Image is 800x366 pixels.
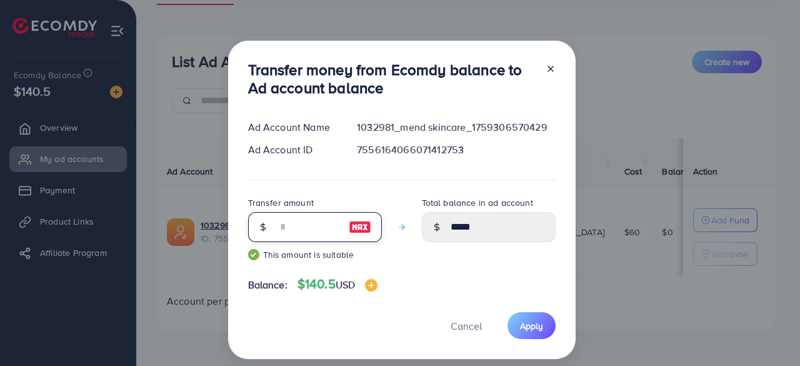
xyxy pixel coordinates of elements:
[238,143,347,157] div: Ad Account ID
[365,279,377,292] img: image
[248,248,382,261] small: This amount is suitable
[248,249,259,260] img: guide
[248,61,536,97] h3: Transfer money from Ecomdy balance to Ad account balance
[347,120,565,135] div: 1032981_mend skincare_1759306570429
[349,220,371,235] img: image
[248,278,287,292] span: Balance:
[507,312,556,339] button: Apply
[336,278,355,292] span: USD
[347,143,565,157] div: 7556164066071412753
[451,319,482,333] span: Cancel
[238,120,347,135] div: Ad Account Name
[520,320,543,332] span: Apply
[435,312,497,339] button: Cancel
[422,196,533,209] label: Total balance in ad account
[747,310,791,357] iframe: Chat
[248,196,314,209] label: Transfer amount
[297,277,377,292] h4: $140.5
